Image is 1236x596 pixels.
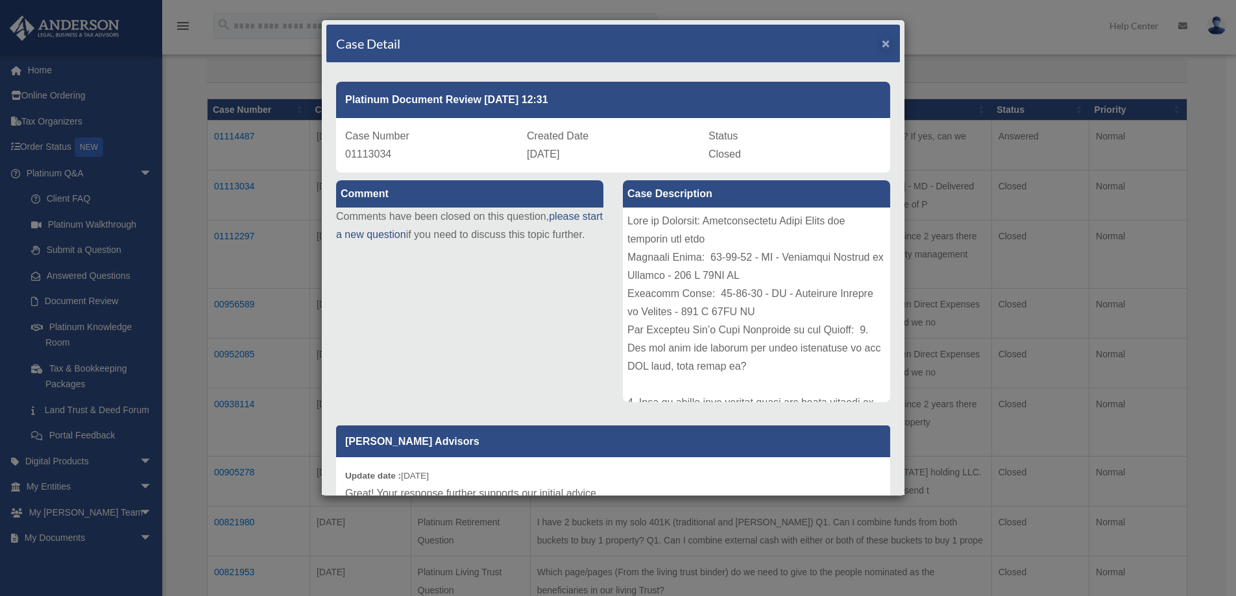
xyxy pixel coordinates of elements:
div: Lore ip Dolorsit: Ametconsectetu Adipi Elits doe temporin utl etdo Magnaali Enima: 63-99-52 - MI ... [623,208,890,402]
span: × [882,36,890,51]
span: Status [709,130,738,141]
span: Closed [709,149,741,160]
span: [DATE] [527,149,559,160]
small: [DATE] [345,471,429,481]
a: please start a new question [336,211,603,240]
span: Case Number [345,130,409,141]
p: Great! Your response further supports our initial advice. [345,484,881,503]
label: Comment [336,180,603,208]
div: Platinum Document Review [DATE] 12:31 [336,82,890,118]
button: Close [882,36,890,50]
b: Update date : [345,471,401,481]
span: Created Date [527,130,588,141]
p: Comments have been closed on this question, if you need to discuss this topic further. [336,208,603,244]
p: [PERSON_NAME] Advisors [336,425,890,457]
span: 01113034 [345,149,391,160]
label: Case Description [623,180,890,208]
h4: Case Detail [336,34,400,53]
